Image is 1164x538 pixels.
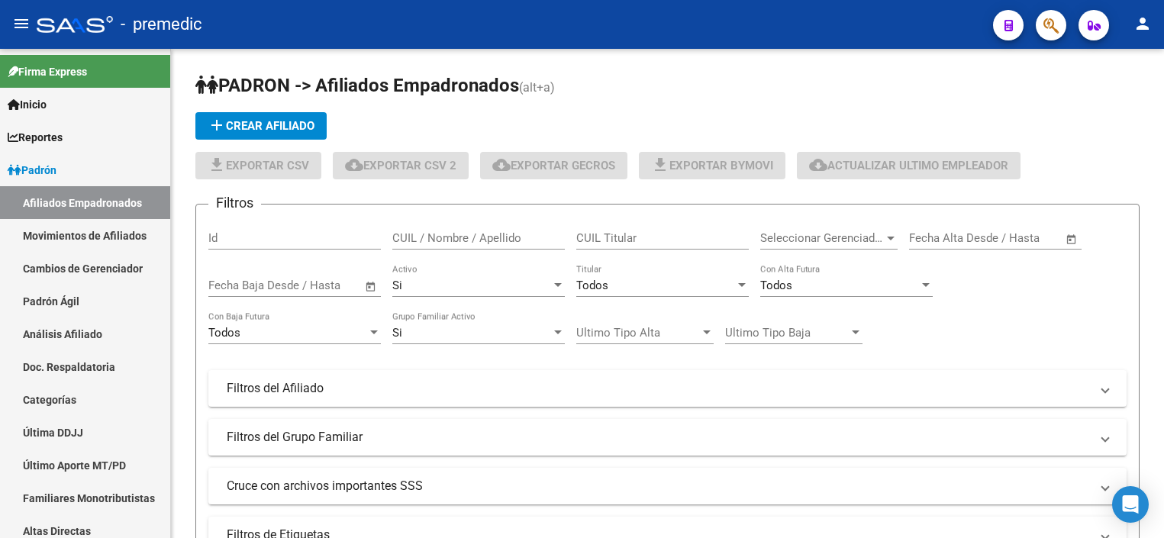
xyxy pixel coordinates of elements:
[333,152,469,179] button: Exportar CSV 2
[363,278,380,295] button: Open calendar
[1063,230,1081,248] button: Open calendar
[492,159,615,172] span: Exportar GECROS
[1133,14,1152,33] mat-icon: person
[121,8,202,41] span: - premedic
[208,279,270,292] input: Fecha inicio
[208,116,226,134] mat-icon: add
[760,279,792,292] span: Todos
[1112,486,1149,523] div: Open Intercom Messenger
[8,129,63,146] span: Reportes
[195,112,327,140] button: Crear Afiliado
[12,14,31,33] mat-icon: menu
[909,231,971,245] input: Fecha inicio
[208,156,226,174] mat-icon: file_download
[797,152,1021,179] button: Actualizar ultimo Empleador
[284,279,358,292] input: Fecha fin
[8,162,56,179] span: Padrón
[985,231,1059,245] input: Fecha fin
[392,279,402,292] span: Si
[195,75,519,96] span: PADRON -> Afiliados Empadronados
[208,326,240,340] span: Todos
[208,119,314,133] span: Crear Afiliado
[208,419,1127,456] mat-expansion-panel-header: Filtros del Grupo Familiar
[227,478,1090,495] mat-panel-title: Cruce con archivos importantes SSS
[809,156,827,174] mat-icon: cloud_download
[208,159,309,172] span: Exportar CSV
[809,159,1008,172] span: Actualizar ultimo Empleador
[392,326,402,340] span: Si
[519,80,555,95] span: (alt+a)
[345,156,363,174] mat-icon: cloud_download
[492,156,511,174] mat-icon: cloud_download
[8,63,87,80] span: Firma Express
[651,159,773,172] span: Exportar Bymovi
[725,326,849,340] span: Ultimo Tipo Baja
[208,370,1127,407] mat-expansion-panel-header: Filtros del Afiliado
[195,152,321,179] button: Exportar CSV
[227,380,1090,397] mat-panel-title: Filtros del Afiliado
[227,429,1090,446] mat-panel-title: Filtros del Grupo Familiar
[760,231,884,245] span: Seleccionar Gerenciador
[651,156,669,174] mat-icon: file_download
[639,152,785,179] button: Exportar Bymovi
[576,326,700,340] span: Ultimo Tipo Alta
[345,159,456,172] span: Exportar CSV 2
[8,96,47,113] span: Inicio
[576,279,608,292] span: Todos
[208,468,1127,504] mat-expansion-panel-header: Cruce con archivos importantes SSS
[480,152,627,179] button: Exportar GECROS
[208,192,261,214] h3: Filtros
